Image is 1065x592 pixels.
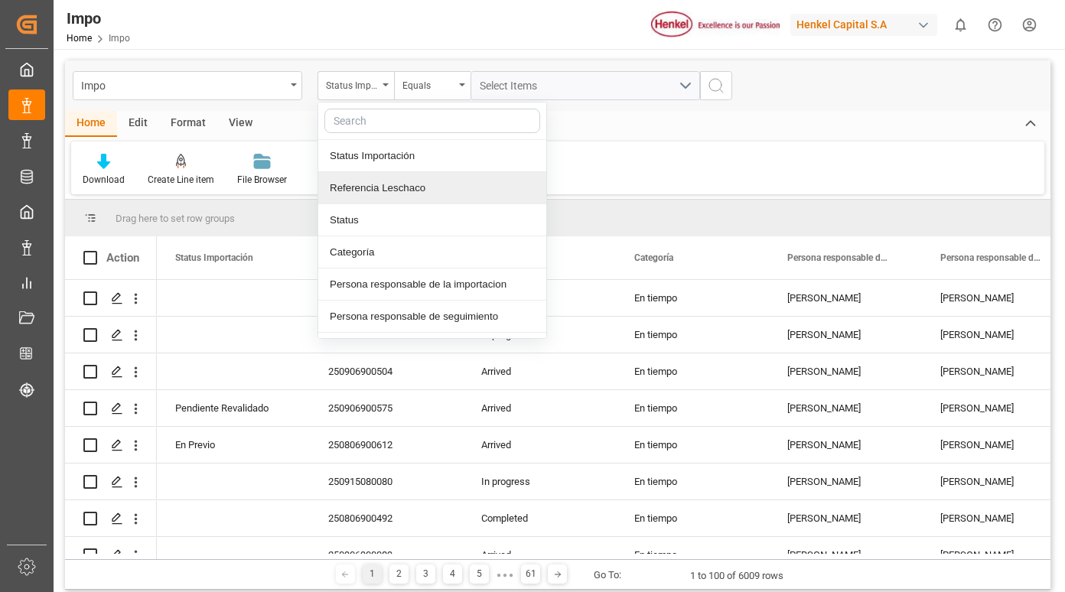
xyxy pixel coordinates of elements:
[217,111,264,137] div: View
[700,71,732,100] button: search button
[416,564,435,584] div: 3
[690,568,783,584] div: 1 to 100 of 6009 rows
[318,71,394,100] button: close menu
[769,317,922,353] div: [PERSON_NAME]
[237,173,287,187] div: File Browser
[790,10,943,39] button: Henkel Capital S.A
[616,500,769,536] div: En tiempo
[363,564,382,584] div: 1
[175,252,253,263] span: Status Importación
[148,173,214,187] div: Create Line item
[769,427,922,463] div: [PERSON_NAME]
[117,111,159,137] div: Edit
[769,464,922,499] div: [PERSON_NAME]
[594,568,621,583] div: Go To:
[463,464,616,499] div: In progress
[324,109,540,133] input: Search
[310,280,463,316] div: 250906900379
[65,537,157,574] div: Press SPACE to select this row.
[616,464,769,499] div: En tiempo
[318,204,546,236] div: Status
[443,564,462,584] div: 4
[106,251,139,265] div: Action
[83,173,125,187] div: Download
[67,7,130,30] div: Impo
[65,353,157,390] div: Press SPACE to select this row.
[65,500,157,537] div: Press SPACE to select this row.
[616,353,769,389] div: En tiempo
[616,317,769,353] div: En tiempo
[310,464,463,499] div: 250915080080
[769,500,922,536] div: [PERSON_NAME]
[116,213,235,224] span: Drag here to set row groups
[326,75,378,93] div: Status Importación
[943,8,978,42] button: show 0 new notifications
[318,236,546,268] div: Categoría
[463,390,616,426] div: Arrived
[318,301,546,333] div: Persona responsable de seguimiento
[769,353,922,389] div: [PERSON_NAME]
[463,427,616,463] div: Arrived
[310,537,463,573] div: 250906900089
[616,390,769,426] div: En tiempo
[65,317,157,353] div: Press SPACE to select this row.
[65,390,157,427] div: Press SPACE to select this row.
[159,111,217,137] div: Format
[769,390,922,426] div: [PERSON_NAME]
[634,252,673,263] span: Categoría
[65,464,157,500] div: Press SPACE to select this row.
[470,564,489,584] div: 5
[394,71,471,100] button: open menu
[616,537,769,573] div: En tiempo
[67,33,92,44] a: Home
[389,564,409,584] div: 2
[310,427,463,463] div: 250806900612
[616,427,769,463] div: En tiempo
[463,500,616,536] div: Completed
[616,280,769,316] div: En tiempo
[318,333,546,365] div: Aduana de entrada
[978,8,1012,42] button: Help Center
[175,428,291,463] div: En Previo
[318,268,546,301] div: Persona responsable de la importacion
[318,140,546,172] div: Status Importación
[65,111,117,137] div: Home
[310,500,463,536] div: 250806900492
[480,80,545,92] span: Select Items
[310,390,463,426] div: 250906900575
[497,569,513,581] div: ● ● ●
[65,427,157,464] div: Press SPACE to select this row.
[651,11,780,38] img: Henkel%20logo.jpg_1689854090.jpg
[521,564,540,584] div: 61
[463,353,616,389] div: Arrived
[402,75,454,93] div: Equals
[790,14,937,36] div: Henkel Capital S.A
[65,280,157,317] div: Press SPACE to select this row.
[769,537,922,573] div: [PERSON_NAME]
[73,71,302,100] button: open menu
[310,353,463,389] div: 250906900504
[769,280,922,316] div: [PERSON_NAME]
[175,391,291,426] div: Pendiente Revalidado
[310,317,463,353] div: 250906900574
[318,172,546,204] div: Referencia Leschaco
[471,71,700,100] button: open menu
[81,75,285,94] div: Impo
[940,252,1043,263] span: Persona responsable de seguimiento
[463,537,616,573] div: Arrived
[787,252,890,263] span: Persona responsable de la importacion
